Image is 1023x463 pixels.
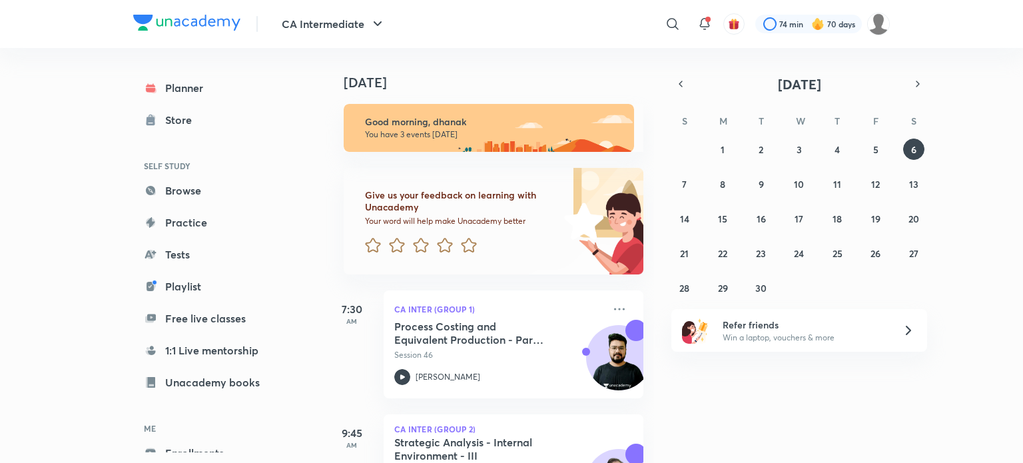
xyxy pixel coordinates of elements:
[394,436,560,462] h5: Strategic Analysis - Internal Environment - III
[903,242,924,264] button: September 27, 2025
[394,349,603,361] p: Session 46
[827,208,848,229] button: September 18, 2025
[911,115,916,127] abbr: Saturday
[133,75,288,101] a: Planner
[796,115,805,127] abbr: Wednesday
[680,247,689,260] abbr: September 21, 2025
[870,247,880,260] abbr: September 26, 2025
[827,173,848,195] button: September 11, 2025
[712,139,733,160] button: September 1, 2025
[789,173,810,195] button: September 10, 2025
[133,15,240,34] a: Company Logo
[133,241,288,268] a: Tests
[680,213,689,225] abbr: September 14, 2025
[865,173,886,195] button: September 12, 2025
[674,173,695,195] button: September 7, 2025
[133,107,288,133] a: Store
[274,11,394,37] button: CA Intermediate
[751,173,772,195] button: September 9, 2025
[795,213,803,225] abbr: September 17, 2025
[133,417,288,440] h6: ME
[682,178,687,191] abbr: September 7, 2025
[325,425,378,441] h5: 9:45
[797,143,802,156] abbr: September 3, 2025
[794,247,804,260] abbr: September 24, 2025
[519,168,643,274] img: feedback_image
[133,155,288,177] h6: SELF STUDY
[756,247,766,260] abbr: September 23, 2025
[865,242,886,264] button: September 26, 2025
[789,208,810,229] button: September 17, 2025
[719,115,727,127] abbr: Monday
[133,369,288,396] a: Unacademy books
[903,139,924,160] button: September 6, 2025
[394,425,633,433] p: CA Inter (Group 2)
[909,178,918,191] abbr: September 13, 2025
[394,301,603,317] p: CA Inter (Group 1)
[867,13,890,35] img: dhanak
[728,18,740,30] img: avatar
[712,208,733,229] button: September 15, 2025
[674,242,695,264] button: September 21, 2025
[365,129,622,140] p: You have 3 events [DATE]
[751,242,772,264] button: September 23, 2025
[720,178,725,191] abbr: September 8, 2025
[133,337,288,364] a: 1:1 Live mentorship
[723,318,886,332] h6: Refer friends
[133,273,288,300] a: Playlist
[789,242,810,264] button: September 24, 2025
[690,75,908,93] button: [DATE]
[587,332,651,396] img: Avatar
[835,115,840,127] abbr: Thursday
[908,213,919,225] abbr: September 20, 2025
[394,320,560,346] h5: Process Costing and Equivalent Production - Part 3
[873,143,878,156] abbr: September 5, 2025
[365,216,559,227] p: Your word will help make Unacademy better
[416,371,480,383] p: [PERSON_NAME]
[712,173,733,195] button: September 8, 2025
[789,139,810,160] button: September 3, 2025
[718,213,727,225] abbr: September 15, 2025
[674,208,695,229] button: September 14, 2025
[751,139,772,160] button: September 2, 2025
[133,209,288,236] a: Practice
[835,143,840,156] abbr: September 4, 2025
[133,15,240,31] img: Company Logo
[325,301,378,317] h5: 7:30
[325,441,378,449] p: AM
[751,277,772,298] button: September 30, 2025
[712,277,733,298] button: September 29, 2025
[865,139,886,160] button: September 5, 2025
[718,282,728,294] abbr: September 29, 2025
[903,173,924,195] button: September 13, 2025
[344,75,657,91] h4: [DATE]
[682,115,687,127] abbr: Sunday
[344,104,634,152] img: morning
[133,305,288,332] a: Free live classes
[871,178,880,191] abbr: September 12, 2025
[759,143,763,156] abbr: September 2, 2025
[755,282,767,294] abbr: September 30, 2025
[674,277,695,298] button: September 28, 2025
[682,317,709,344] img: referral
[827,242,848,264] button: September 25, 2025
[718,247,727,260] abbr: September 22, 2025
[811,17,825,31] img: streak
[903,208,924,229] button: September 20, 2025
[873,115,878,127] abbr: Friday
[723,13,745,35] button: avatar
[325,317,378,325] p: AM
[794,178,804,191] abbr: September 10, 2025
[833,178,841,191] abbr: September 11, 2025
[759,178,764,191] abbr: September 9, 2025
[757,213,766,225] abbr: September 16, 2025
[833,247,843,260] abbr: September 25, 2025
[165,112,200,128] div: Store
[751,208,772,229] button: September 16, 2025
[865,208,886,229] button: September 19, 2025
[712,242,733,264] button: September 22, 2025
[827,139,848,160] button: September 4, 2025
[871,213,880,225] abbr: September 19, 2025
[911,143,916,156] abbr: September 6, 2025
[833,213,842,225] abbr: September 18, 2025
